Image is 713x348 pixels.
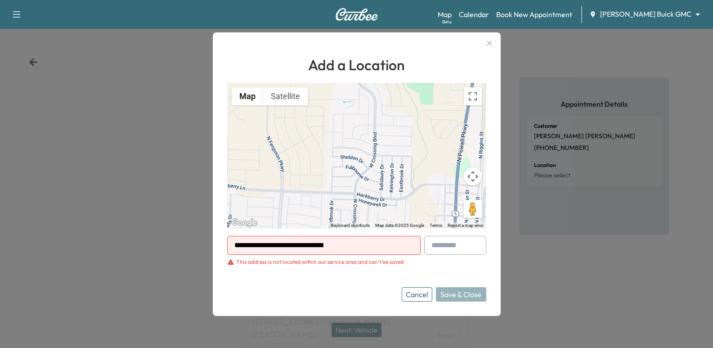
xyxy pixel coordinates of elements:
button: Map camera controls [464,167,482,185]
a: Book New Appointment [496,9,572,20]
button: Keyboard shortcuts [331,222,370,229]
span: [PERSON_NAME] Buick GMC [600,9,691,19]
button: Show satellite imagery [263,87,308,105]
div: This address is not located within our service area and can't be saved. [236,258,405,266]
div: Beta [442,18,452,25]
img: Google [229,217,259,229]
a: MapBeta [438,9,452,20]
a: Terms (opens in new tab) [430,223,442,228]
button: Show street map [232,87,263,105]
button: Toggle fullscreen view [464,87,482,105]
button: Cancel [402,287,432,302]
button: Drag Pegman onto the map to open Street View [464,200,482,218]
img: Curbee Logo [335,8,378,21]
a: Open this area in Google Maps (opens a new window) [229,217,259,229]
h1: Add a Location [227,54,486,76]
a: Report a map error [448,223,484,228]
span: Map data ©2025 Google [375,223,424,228]
a: Calendar [459,9,489,20]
